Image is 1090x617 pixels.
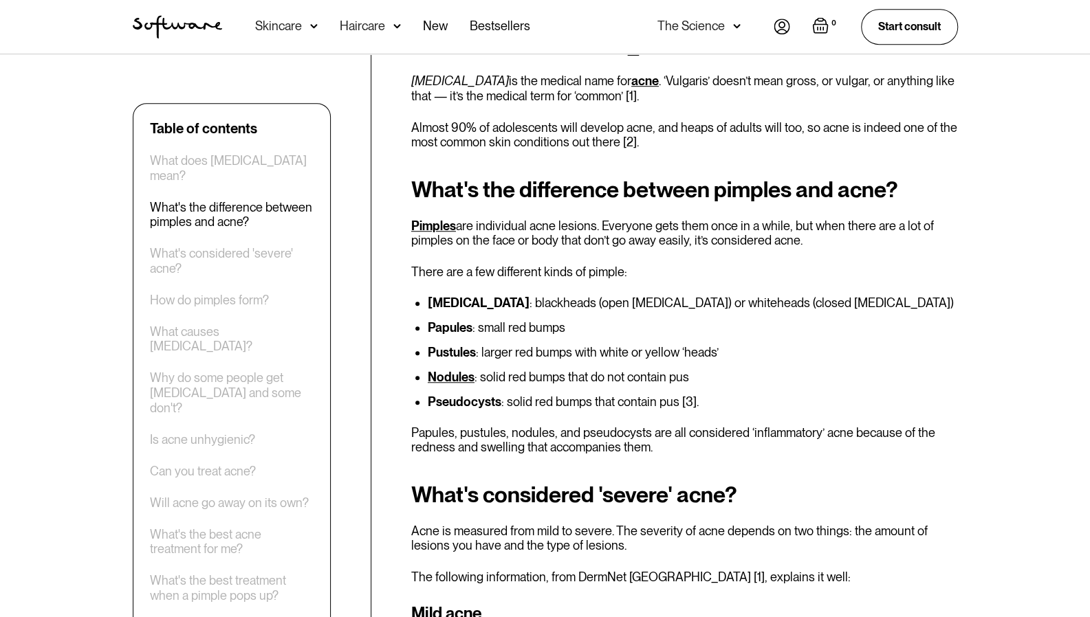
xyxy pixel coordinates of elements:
[411,570,958,585] p: The following information, from DermNet [GEOGRAPHIC_DATA] [1], explains it well:
[861,9,958,44] a: Start consult
[428,321,958,335] li: : small red bumps
[150,200,314,229] a: What's the difference between pimples and acne?
[150,246,314,276] a: What's considered 'severe' acne?
[150,293,269,308] a: How do pimples form?
[631,74,659,88] a: acne
[133,15,222,38] img: Software Logo
[411,218,958,248] p: are individual acne lesions. Everyone gets them once in a while, but when there are a lot of pimp...
[150,527,314,557] a: What's the best acne treatment for me?
[428,345,476,359] strong: Pustules
[411,32,958,57] h2: What does [MEDICAL_DATA] mean?
[829,17,839,30] div: 0
[411,177,958,202] h2: What's the difference between pimples and acne?
[393,19,401,33] img: arrow down
[428,370,958,384] li: : solid red bumps that do not contain pus
[411,482,958,507] h2: What's considered 'severe' acne?
[150,464,256,479] a: Can you treat acne?
[133,15,222,38] a: home
[428,395,958,409] li: : solid red bumps that contain pus [3].
[340,19,385,33] div: Haircare
[428,346,958,359] li: : larger red bumps with white or yellow ‘heads’
[733,19,741,33] img: arrow down
[428,394,501,409] strong: Pseudocysts
[411,74,509,88] em: [MEDICAL_DATA]
[150,120,257,137] div: Table of contents
[255,19,302,33] div: Skincare
[428,370,475,384] a: Nodules
[812,17,839,36] a: Open empty cart
[411,218,456,233] a: Pimples
[150,370,314,415] a: Why do some people get [MEDICAL_DATA] and some don't?
[150,573,314,603] a: What's the best treatment when a pimple pops up?
[657,19,725,33] div: The Science
[150,324,314,354] a: What causes [MEDICAL_DATA]?
[411,425,958,455] p: Papules, pustules, nodules, and pseudocysts are all considered ‘inflammatory’ acne because of the...
[150,495,309,511] a: Will acne go away on its own?
[428,320,472,335] strong: Papules
[310,19,318,33] img: arrow down
[150,153,314,183] a: What does [MEDICAL_DATA] mean?
[150,432,255,447] a: Is acne unhygienic?
[411,74,958,103] p: is the medical name for . ‘Vulgaris’ doesn’t mean gross, or vulgar, or anything like that — it’s ...
[428,295,530,310] strong: [MEDICAL_DATA]
[411,265,958,280] p: There are a few different kinds of pimple:
[411,120,958,150] p: Almost 90% of adolescents will develop acne, and heaps of adults will too, so acne is indeed one ...
[428,296,958,310] li: : blackheads (open [MEDICAL_DATA]) or whiteheads (closed [MEDICAL_DATA])
[411,524,958,553] p: Acne is measured from mild to severe. The severity of acne depends on two things: the amount of l...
